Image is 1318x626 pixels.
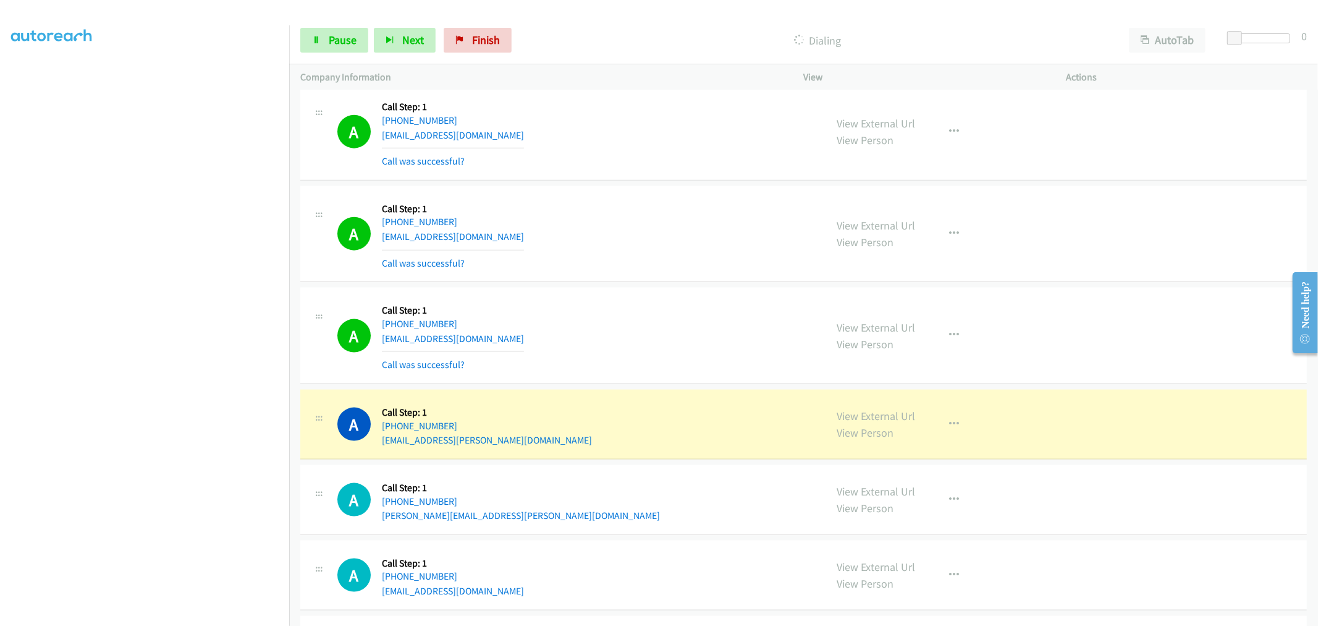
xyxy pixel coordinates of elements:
a: [PHONE_NUMBER] [382,495,457,507]
h5: Call Step: 1 [382,482,660,494]
a: [PHONE_NUMBER] [382,216,457,228]
a: [PHONE_NUMBER] [382,570,457,582]
a: Call was successful? [382,155,465,167]
a: [PHONE_NUMBER] [382,318,457,330]
p: Dialing [528,32,1107,49]
div: Delay between calls (in seconds) [1233,33,1290,43]
h5: Call Step: 1 [382,304,524,317]
h5: Call Step: 1 [382,101,524,113]
div: The call is yet to be attempted [337,483,371,517]
a: View Person [837,501,894,515]
a: [EMAIL_ADDRESS][DOMAIN_NAME] [382,333,524,345]
a: Call was successful? [382,359,465,371]
a: View External Url [837,320,916,335]
a: View External Url [837,218,916,233]
h5: Call Step: 1 [382,557,524,570]
a: View Person [837,337,894,351]
p: View [804,70,1044,85]
p: Company Information [300,70,782,85]
iframe: To enrich screen reader interactions, please activate Accessibility in Grammarly extension settings [11,36,289,624]
a: [EMAIL_ADDRESS][DOMAIN_NAME] [382,231,524,242]
a: View External Url [837,409,916,423]
h5: Call Step: 1 [382,203,524,215]
a: Pause [300,28,368,53]
a: View Person [837,426,894,440]
h1: A [337,217,371,251]
h1: A [337,115,371,148]
h1: A [337,319,371,353]
a: View External Url [837,116,916,131]
a: View External Url [837,560,916,574]
h1: A [337,559,371,592]
h1: A [337,408,371,441]
a: [PERSON_NAME][EMAIL_ADDRESS][PERSON_NAME][DOMAIN_NAME] [382,510,660,521]
span: Finish [472,33,500,47]
span: Next [402,33,424,47]
a: [EMAIL_ADDRESS][DOMAIN_NAME] [382,585,524,597]
a: [PHONE_NUMBER] [382,114,457,126]
a: View Person [837,235,894,249]
a: [EMAIL_ADDRESS][PERSON_NAME][DOMAIN_NAME] [382,434,592,446]
a: Finish [444,28,512,53]
a: Call was successful? [382,257,465,269]
iframe: Resource Center [1283,264,1318,362]
a: View Person [837,133,894,147]
button: AutoTab [1129,28,1206,53]
p: Actions [1067,70,1307,85]
h1: A [337,483,371,517]
button: Next [374,28,436,53]
div: The call is yet to be attempted [337,559,371,592]
a: View External Url [837,484,916,499]
span: Pause [329,33,357,47]
a: View Person [837,577,894,591]
div: 0 [1301,28,1307,45]
h5: Call Step: 1 [382,406,592,419]
a: [EMAIL_ADDRESS][DOMAIN_NAME] [382,129,524,141]
a: [PHONE_NUMBER] [382,420,457,432]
